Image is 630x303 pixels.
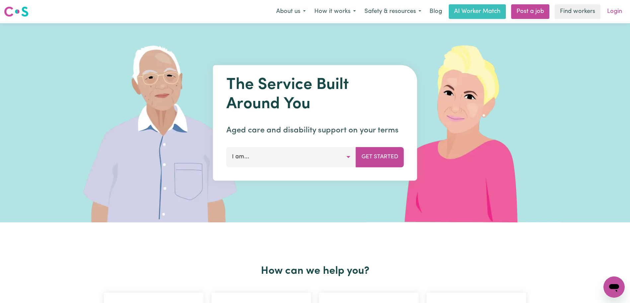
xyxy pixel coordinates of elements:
a: Post a job [511,4,549,19]
p: Aged care and disability support on your terms [226,124,404,136]
iframe: Button to launch messaging window [603,276,625,298]
button: About us [272,5,310,19]
button: Safety & resources [360,5,426,19]
a: Login [603,4,626,19]
h2: How can we help you? [100,265,530,277]
img: Careseekers logo [4,6,29,18]
button: I am... [226,147,356,167]
a: AI Worker Match [449,4,506,19]
a: Careseekers logo [4,4,29,19]
button: Get Started [356,147,404,167]
button: How it works [310,5,360,19]
a: Find workers [555,4,600,19]
h1: The Service Built Around You [226,76,404,114]
a: Blog [426,4,446,19]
